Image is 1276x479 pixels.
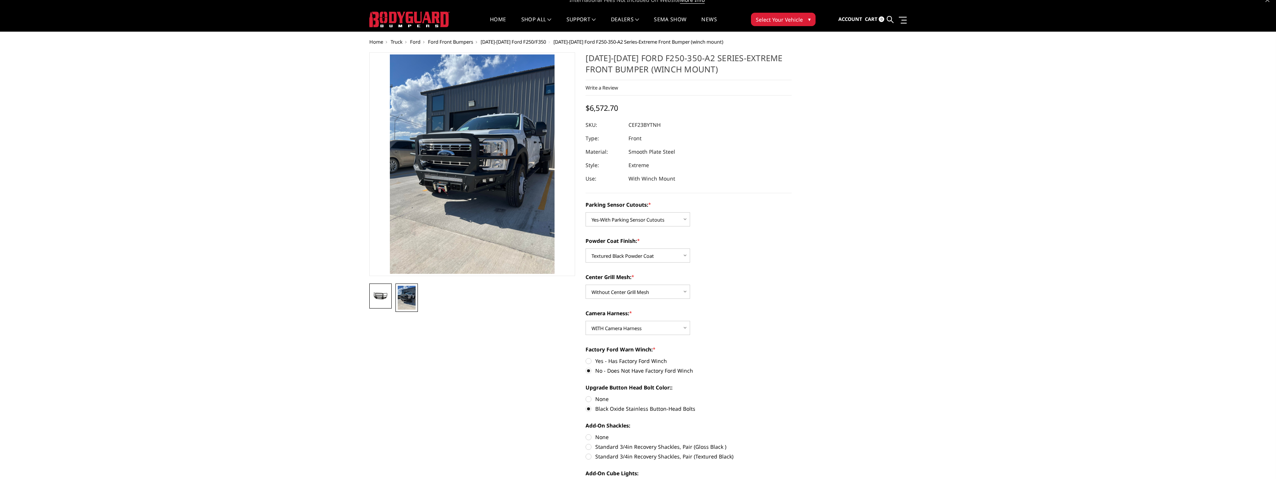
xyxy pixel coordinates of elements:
a: shop all [521,17,552,31]
dt: SKU: [586,118,623,132]
label: Powder Coat Finish: [586,237,792,245]
label: Camera Harness: [586,309,792,317]
img: 2023-2025 Ford F250-350-A2 Series-Extreme Front Bumper (winch mount) [372,292,389,300]
label: None [586,395,792,403]
label: Center Grill Mesh: [586,273,792,281]
span: Cart [865,16,878,22]
label: Standard 3/4in Recovery Shackles, Pair (Gloss Black ) [586,443,792,451]
img: 2023-2025 Ford F250-350-A2 Series-Extreme Front Bumper (winch mount) [398,286,416,310]
dd: Extreme [628,159,649,172]
label: Standard 3/4in Recovery Shackles, Pair (Textured Black) [586,453,792,460]
label: Black Oxide Stainless Button-Head Bolts [586,405,792,413]
a: Write a Review [586,84,618,91]
label: Upgrade Button Head Bolt Color:: [586,383,792,391]
span: 0 [879,16,884,22]
a: Home [490,17,506,31]
h1: [DATE]-[DATE] Ford F250-350-A2 Series-Extreme Front Bumper (winch mount) [586,52,792,80]
a: Account [838,9,862,29]
dt: Material: [586,145,623,159]
span: Select Your Vehicle [756,16,803,24]
dt: Style: [586,159,623,172]
label: No - Does Not Have Factory Ford Winch [586,367,792,375]
a: Support [566,17,596,31]
dd: Front [628,132,642,145]
a: Cart 0 [865,9,884,29]
dd: With Winch Mount [628,172,675,185]
dt: Type: [586,132,623,145]
span: $6,572.70 [586,103,618,113]
a: Dealers [611,17,639,31]
a: [DATE]-[DATE] Ford F250/F350 [481,38,546,45]
label: None [586,433,792,441]
label: Add-On Cube Lights: [586,469,792,477]
label: Parking Sensor Cutouts: [586,201,792,209]
span: [DATE]-[DATE] Ford F250-350-A2 Series-Extreme Front Bumper (winch mount) [553,38,723,45]
button: Select Your Vehicle [751,13,816,26]
a: SEMA Show [654,17,686,31]
dt: Use: [586,172,623,185]
img: BODYGUARD BUMPERS [369,12,450,27]
a: 2023-2025 Ford F250-350-A2 Series-Extreme Front Bumper (winch mount) [369,52,575,276]
dd: CEF23BYTNH [628,118,661,132]
span: ▾ [808,15,811,23]
a: Ford [410,38,420,45]
label: Add-On Shackles: [586,422,792,429]
label: Factory Ford Warn Winch: [586,345,792,353]
a: Home [369,38,383,45]
span: Account [838,16,862,22]
a: Truck [391,38,403,45]
a: News [701,17,717,31]
dd: Smooth Plate Steel [628,145,675,159]
label: Yes - Has Factory Ford Winch [586,357,792,365]
a: Ford Front Bumpers [428,38,473,45]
